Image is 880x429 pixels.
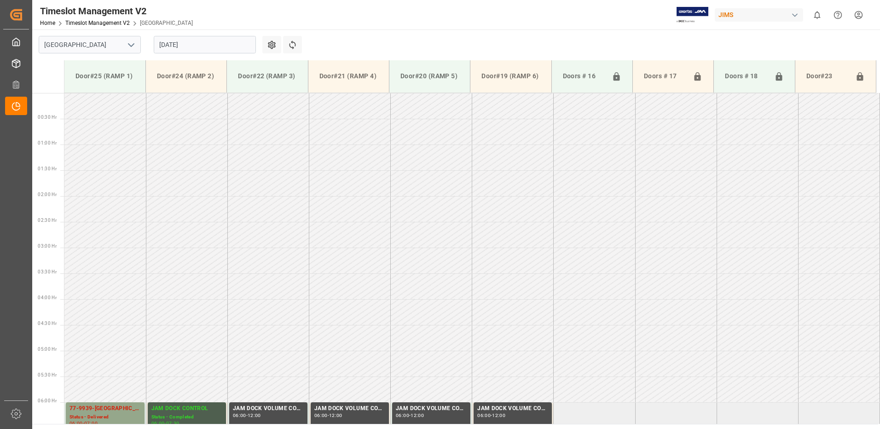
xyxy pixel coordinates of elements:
[83,421,84,425] div: -
[38,140,57,145] span: 01:00 Hr
[396,413,409,417] div: 06:00
[72,68,138,85] div: Door#25 (RAMP 1)
[151,413,222,421] div: Status - Completed
[164,421,166,425] div: -
[38,398,57,403] span: 06:00 Hr
[38,192,57,197] span: 02:00 Hr
[39,36,141,53] input: Type to search/select
[640,68,689,85] div: Doors # 17
[329,413,342,417] div: 12:00
[411,413,424,417] div: 12:00
[492,413,505,417] div: 12:00
[396,404,467,413] div: JAM DOCK VOLUME CONTROL
[677,7,708,23] img: Exertis%20JAM%20-%20Email%20Logo.jpg_1722504956.jpg
[233,404,304,413] div: JAM DOCK VOLUME CONTROL
[38,321,57,326] span: 04:30 Hr
[803,68,851,85] div: Door#23
[124,38,138,52] button: open menu
[38,243,57,249] span: 03:00 Hr
[715,6,807,23] button: JIMS
[409,413,411,417] div: -
[84,421,98,425] div: 07:00
[246,413,248,417] div: -
[314,413,328,417] div: 06:00
[234,68,300,85] div: Door#22 (RAMP 3)
[40,4,193,18] div: Timeslot Management V2
[477,413,491,417] div: 06:00
[40,20,55,26] a: Home
[397,68,463,85] div: Door#20 (RAMP 5)
[477,404,548,413] div: JAM DOCK VOLUME CONTROL
[38,372,57,377] span: 05:30 Hr
[314,404,385,413] div: JAM DOCK VOLUME CONTROL
[38,218,57,223] span: 02:30 Hr
[69,413,141,421] div: Status - Delivered
[151,404,222,413] div: JAM DOCK CONTROL
[38,115,57,120] span: 00:30 Hr
[721,68,770,85] div: Doors # 18
[38,166,57,171] span: 01:30 Hr
[491,413,492,417] div: -
[233,413,246,417] div: 06:00
[69,421,83,425] div: 06:00
[828,5,848,25] button: Help Center
[69,404,141,413] div: 77-9939-[GEOGRAPHIC_DATA]
[153,68,219,85] div: Door#24 (RAMP 2)
[38,295,57,300] span: 04:00 Hr
[151,421,165,425] div: 06:00
[166,421,179,425] div: 07:30
[715,8,803,22] div: JIMS
[559,68,608,85] div: Doors # 16
[154,36,256,53] input: DD.MM.YYYY
[38,269,57,274] span: 03:30 Hr
[65,20,130,26] a: Timeslot Management V2
[38,347,57,352] span: 05:00 Hr
[328,413,329,417] div: -
[316,68,382,85] div: Door#21 (RAMP 4)
[807,5,828,25] button: show 0 new notifications
[248,413,261,417] div: 12:00
[478,68,544,85] div: Door#19 (RAMP 6)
